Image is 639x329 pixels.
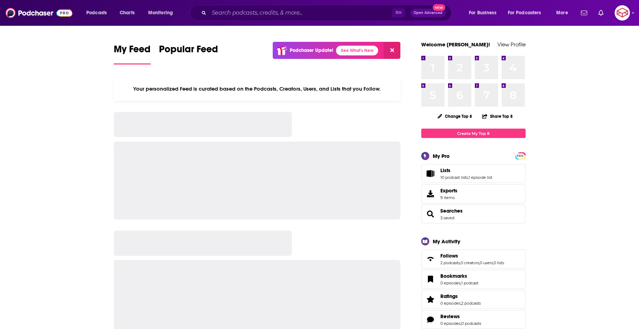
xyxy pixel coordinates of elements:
img: Podchaser - Follow, Share and Rate Podcasts [6,6,72,20]
span: , [460,260,461,265]
button: Open AdvancedNew [410,9,446,17]
span: Exports [440,188,457,194]
a: Create My Top 8 [421,129,526,138]
span: Follows [440,253,458,259]
span: For Podcasters [508,8,541,18]
a: Follows [440,253,504,259]
span: Charts [120,8,135,18]
input: Search podcasts, credits, & more... [209,7,392,18]
div: My Activity [433,238,460,245]
a: Lists [440,167,492,174]
div: Your personalized Feed is curated based on the Podcasts, Creators, Users, and Lists that you Follow. [114,77,401,101]
span: Bookmarks [440,273,467,279]
a: Searches [440,208,463,214]
div: My Pro [433,153,450,159]
span: , [479,260,480,265]
a: See What's New [336,46,378,55]
a: 0 episodes [440,301,461,306]
a: 0 creators [461,260,479,265]
a: Show notifications dropdown [578,7,590,19]
span: More [556,8,568,18]
span: Searches [421,205,526,223]
p: Podchaser Update! [290,47,333,53]
span: Open Advanced [414,11,442,15]
button: Change Top 8 [433,112,477,121]
a: Reviews [440,313,481,320]
a: 0 episodes [440,321,461,326]
span: Popular Feed [159,43,218,59]
a: Reviews [424,315,438,324]
img: User Profile [615,5,630,21]
a: 1 podcast [461,281,478,285]
button: open menu [81,7,116,18]
button: open menu [551,7,577,18]
span: Ratings [440,293,458,299]
a: Welcome [PERSON_NAME]! [421,41,490,48]
a: 0 episodes [440,281,461,285]
span: New [433,4,445,11]
a: Follows [424,254,438,264]
button: open menu [143,7,182,18]
span: , [493,260,494,265]
a: PRO [516,153,525,158]
a: My Feed [114,43,151,64]
button: open menu [464,7,505,18]
span: Bookmarks [421,270,526,289]
a: 0 users [480,260,493,265]
a: 0 podcasts [461,321,481,326]
a: Ratings [440,293,481,299]
a: 2 podcasts [440,260,460,265]
button: open menu [503,7,551,18]
button: Share Top 8 [482,109,513,123]
div: Search podcasts, credits, & more... [197,5,458,21]
button: Show profile menu [615,5,630,21]
a: 1 episode list [469,175,492,180]
a: Bookmarks [424,274,438,284]
a: 10 podcast lists [440,175,468,180]
a: Ratings [424,294,438,304]
span: Monitoring [148,8,173,18]
a: 0 lists [494,260,504,265]
span: Reviews [421,310,526,329]
a: 2 podcasts [461,301,481,306]
span: 9 items [440,195,457,200]
a: Charts [115,7,139,18]
a: Show notifications dropdown [596,7,606,19]
span: For Business [469,8,496,18]
span: Lists [421,164,526,183]
a: Popular Feed [159,43,218,64]
span: Logged in as callista [615,5,630,21]
a: Bookmarks [440,273,478,279]
span: Ratings [421,290,526,309]
span: Podcasts [86,8,107,18]
span: Lists [440,167,450,174]
a: 3 saved [440,215,454,220]
span: Exports [424,189,438,199]
span: , [468,175,469,180]
span: Follows [421,250,526,268]
span: Reviews [440,313,460,320]
a: Searches [424,209,438,219]
a: Exports [421,184,526,203]
span: My Feed [114,43,151,59]
a: View Profile [497,41,526,48]
span: ⌘ K [392,8,405,17]
a: Lists [424,169,438,178]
